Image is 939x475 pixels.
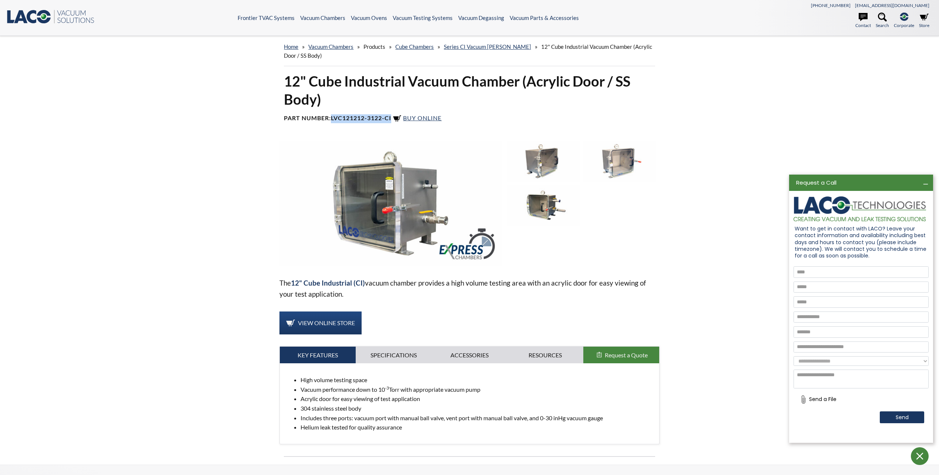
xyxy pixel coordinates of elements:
[301,404,653,413] li: 304 stainless steel body
[395,43,434,50] a: Cube Chambers
[351,14,387,21] a: Vacuum Ovens
[605,351,648,358] span: Request a Quote
[298,319,355,326] span: View Online Store
[583,347,659,364] button: Request a Quote
[793,179,919,187] div: Request a Call
[301,413,653,423] li: Includes three ports: vacuum port with manual ball valve, vent port with manual ball valve, and 0...
[811,3,851,8] a: [PHONE_NUMBER]
[291,279,365,287] strong: 12" Cube Industrial (CI)
[385,385,389,391] sup: -3
[393,114,442,121] a: Buy Online
[308,43,353,50] a: Vacuum Chambers
[284,72,655,109] h1: 12" Cube Industrial Vacuum Chamber (Acrylic Door / SS Body)
[279,141,502,266] img: LVC121212-3122-CI Express Chamber, right side angled view
[855,13,871,29] a: Contact
[444,43,531,50] a: Series CI Vacuum [PERSON_NAME]
[880,411,924,423] button: Send
[789,223,933,261] div: Want to get in contact with LACO? Leave your contact information and availability including best ...
[331,114,391,121] b: LVC121212-3122-CI
[507,185,580,226] img: LVC121212-3122-CI, port side
[920,178,929,187] div: Minimize
[432,347,507,364] a: Accessories
[279,277,659,300] p: The vacuum chamber provides a high volume testing area with an acrylic door for easy viewing of y...
[507,347,583,364] a: Resources
[284,36,655,66] div: » » » » »
[510,14,579,21] a: Vacuum Parts & Accessories
[300,14,345,21] a: Vacuum Chambers
[284,43,652,59] span: 12" Cube Industrial Vacuum Chamber (Acrylic Door / SS Body)
[284,43,298,50] a: home
[876,13,889,29] a: Search
[363,43,385,50] span: Products
[403,114,442,121] span: Buy Online
[301,422,653,432] li: Helium leak tested for quality assurance
[301,385,653,394] li: Vacuum performance down to 10 Torr with appropriate vacuum pump
[393,14,453,21] a: Vacuum Testing Systems
[356,347,432,364] a: Specifications
[507,141,580,181] img: LVC121212-3122-CI, left side angled view
[238,14,295,21] a: Frontier TVAC Systems
[301,394,653,404] li: Acrylic door for easy viewing of test application
[284,114,655,123] h4: Part Number:
[280,347,356,364] a: Key Features
[583,141,655,181] img: LVC121212-3122-CI, front view
[301,375,653,385] li: High volume testing space
[279,311,362,334] a: View Online Store
[919,13,929,29] a: Store
[894,22,914,29] span: Corporate
[794,196,926,221] img: logo
[458,14,504,21] a: Vacuum Degassing
[855,3,929,8] a: [EMAIL_ADDRESS][DOMAIN_NAME]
